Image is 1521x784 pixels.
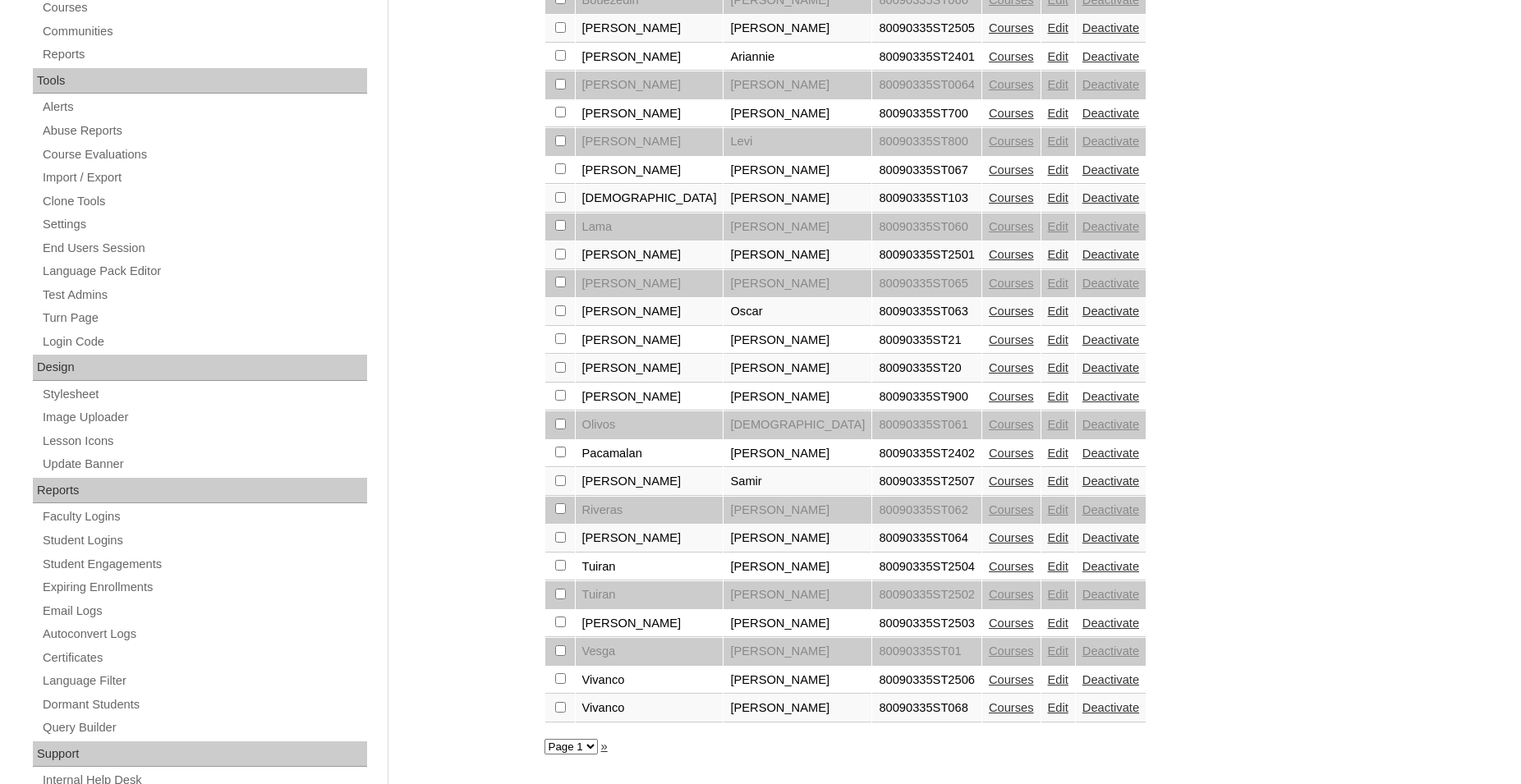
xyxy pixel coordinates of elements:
[1082,617,1139,630] a: Deactivate
[989,361,1034,374] a: Courses
[872,468,981,496] td: 80090335ST2507
[41,308,367,328] a: Turn Page
[989,673,1034,686] a: Courses
[576,270,724,298] td: [PERSON_NAME]
[724,270,871,298] td: [PERSON_NAME]
[1048,135,1068,148] a: Edit
[724,667,871,695] td: [PERSON_NAME]
[1082,447,1139,460] a: Deactivate
[1082,644,1139,658] a: Deactivate
[1048,361,1068,374] a: Edit
[1082,78,1139,91] a: Deactivate
[1048,531,1068,544] a: Edit
[989,531,1034,544] a: Courses
[872,270,981,298] td: 80090335ST065
[1048,305,1068,318] a: Edit
[576,298,724,326] td: [PERSON_NAME]
[576,327,724,355] td: [PERSON_NAME]
[724,213,871,241] td: [PERSON_NAME]
[872,667,981,695] td: 80090335ST2506
[989,220,1034,233] a: Courses
[1048,673,1068,686] a: Edit
[724,411,871,439] td: [DEMOGRAPHIC_DATA]
[989,135,1034,148] a: Courses
[872,100,981,128] td: 80090335ST700
[724,638,871,666] td: [PERSON_NAME]
[41,167,367,188] a: Import / Export
[872,581,981,609] td: 80090335ST2502
[724,15,871,43] td: [PERSON_NAME]
[1048,447,1068,460] a: Edit
[724,157,871,185] td: [PERSON_NAME]
[576,185,724,213] td: [DEMOGRAPHIC_DATA]
[576,383,724,411] td: [PERSON_NAME]
[724,327,871,355] td: [PERSON_NAME]
[576,157,724,185] td: [PERSON_NAME]
[41,332,367,352] a: Login Code
[989,644,1034,658] a: Courses
[1048,588,1068,601] a: Edit
[1048,475,1068,488] a: Edit
[724,298,871,326] td: Oscar
[1048,617,1068,630] a: Edit
[989,191,1034,204] a: Courses
[41,285,367,305] a: Test Admins
[576,71,724,99] td: [PERSON_NAME]
[1082,191,1139,204] a: Deactivate
[989,21,1034,34] a: Courses
[872,185,981,213] td: 80090335ST103
[989,503,1034,516] a: Courses
[989,163,1034,177] a: Courses
[576,128,724,156] td: [PERSON_NAME]
[1048,248,1068,261] a: Edit
[724,695,871,722] td: [PERSON_NAME]
[576,468,724,496] td: [PERSON_NAME]
[41,384,367,405] a: Stylesheet
[41,214,367,235] a: Settings
[576,610,724,638] td: [PERSON_NAME]
[989,50,1034,63] a: Courses
[576,695,724,722] td: Vivanco
[1048,390,1068,403] a: Edit
[41,507,367,527] a: Faculty Logins
[872,638,981,666] td: 80090335ST01
[724,100,871,128] td: [PERSON_NAME]
[872,128,981,156] td: 80090335ST800
[989,333,1034,346] a: Courses
[724,525,871,552] td: [PERSON_NAME]
[724,497,871,525] td: [PERSON_NAME]
[872,71,981,99] td: 80090335ST0064
[724,581,871,609] td: [PERSON_NAME]
[576,15,724,43] td: [PERSON_NAME]
[872,383,981,411] td: 80090335ST900
[1082,503,1139,516] a: Deactivate
[724,128,871,156] td: Levi
[1082,135,1139,148] a: Deactivate
[41,431,367,452] a: Lesson Icons
[601,740,608,753] a: »
[41,554,367,575] a: Student Engagements
[724,44,871,71] td: Ariannie
[989,475,1034,488] a: Courses
[872,497,981,525] td: 80090335ST062
[989,588,1034,601] a: Courses
[576,553,724,581] td: Tuiran
[576,497,724,525] td: Riveras
[724,185,871,213] td: [PERSON_NAME]
[1048,107,1068,120] a: Edit
[872,298,981,326] td: 80090335ST063
[576,44,724,71] td: [PERSON_NAME]
[1048,220,1068,233] a: Edit
[872,610,981,638] td: 80090335ST2503
[1082,163,1139,177] a: Deactivate
[41,530,367,551] a: Student Logins
[1048,333,1068,346] a: Edit
[41,238,367,259] a: End Users Session
[872,525,981,552] td: 80090335ST064
[1082,50,1139,63] a: Deactivate
[1082,560,1139,573] a: Deactivate
[41,97,367,117] a: Alerts
[576,355,724,383] td: [PERSON_NAME]
[41,718,367,738] a: Query Builder
[872,355,981,383] td: 80090335ST20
